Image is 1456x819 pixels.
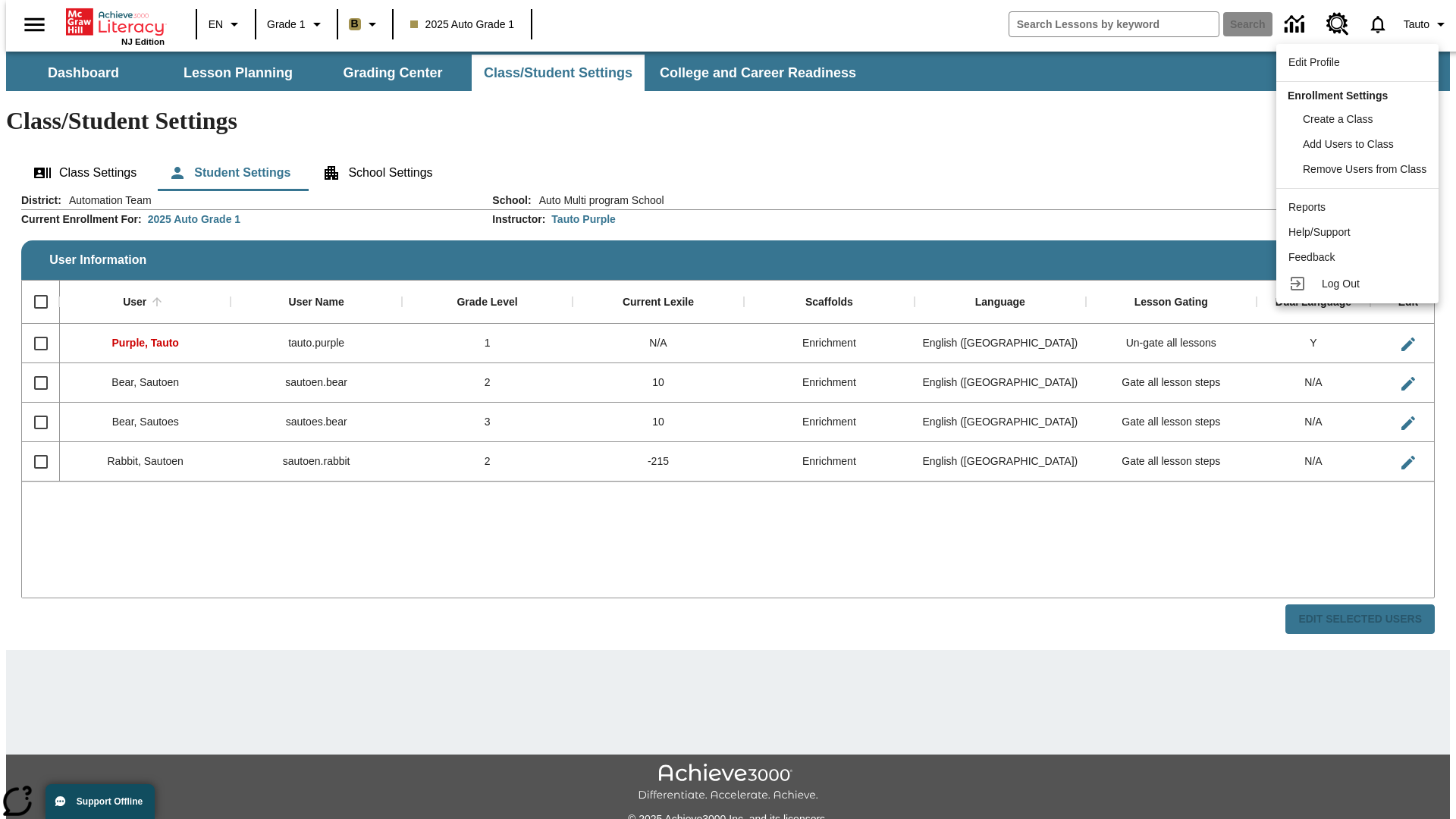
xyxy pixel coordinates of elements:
span: Reports [1288,201,1326,213]
span: Enrollment Settings [1288,89,1388,102]
span: Create a Class [1303,113,1373,125]
span: Edit Profile [1288,56,1340,68]
span: Feedback [1288,251,1335,263]
span: Add Users to Class [1303,138,1394,150]
span: Help/Support [1288,226,1351,238]
span: Log Out [1322,278,1360,290]
span: Remove Users from Class [1303,163,1426,175]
